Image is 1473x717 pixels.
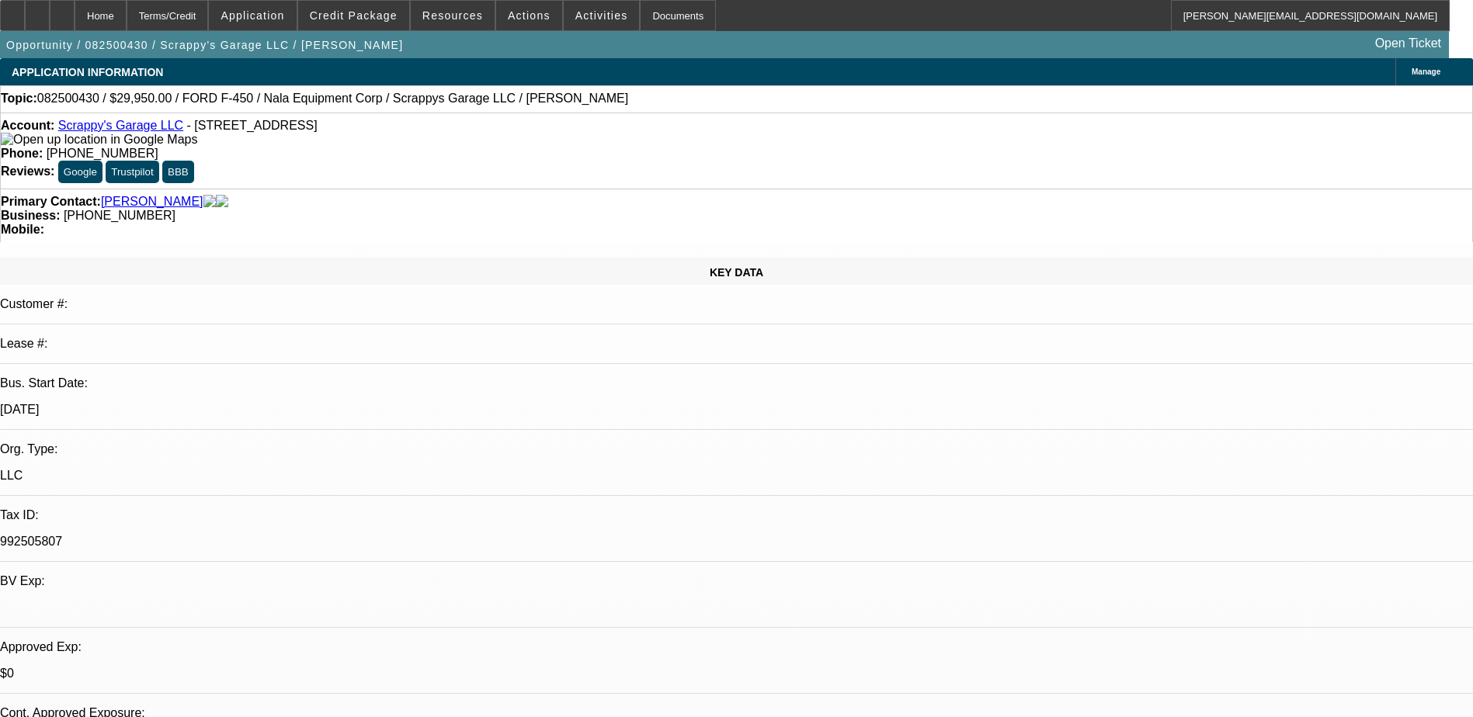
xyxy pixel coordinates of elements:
[508,9,551,22] span: Actions
[422,9,483,22] span: Resources
[710,266,763,279] span: KEY DATA
[1,133,197,147] img: Open up location in Google Maps
[209,1,296,30] button: Application
[564,1,640,30] button: Activities
[1,147,43,160] strong: Phone:
[162,161,194,183] button: BBB
[575,9,628,22] span: Activities
[47,147,158,160] span: [PHONE_NUMBER]
[298,1,409,30] button: Credit Package
[58,161,102,183] button: Google
[6,39,403,51] span: Opportunity / 082500430 / Scrappy's Garage LLC / [PERSON_NAME]
[1369,30,1447,57] a: Open Ticket
[187,119,318,132] span: - [STREET_ADDRESS]
[58,119,183,132] a: Scrappy's Garage LLC
[1,119,54,132] strong: Account:
[1,195,101,209] strong: Primary Contact:
[1,223,44,236] strong: Mobile:
[310,9,398,22] span: Credit Package
[1,133,197,146] a: View Google Maps
[203,195,216,209] img: facebook-icon.png
[1,209,60,222] strong: Business:
[1,165,54,178] strong: Reviews:
[64,209,175,222] span: [PHONE_NUMBER]
[496,1,562,30] button: Actions
[101,195,203,209] a: [PERSON_NAME]
[1412,68,1440,76] span: Manage
[37,92,628,106] span: 082500430 / $29,950.00 / FORD F-450 / Nala Equipment Corp / Scrappys Garage LLC / [PERSON_NAME]
[411,1,495,30] button: Resources
[106,161,158,183] button: Trustpilot
[1,92,37,106] strong: Topic:
[216,195,228,209] img: linkedin-icon.png
[221,9,284,22] span: Application
[12,66,163,78] span: APPLICATION INFORMATION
